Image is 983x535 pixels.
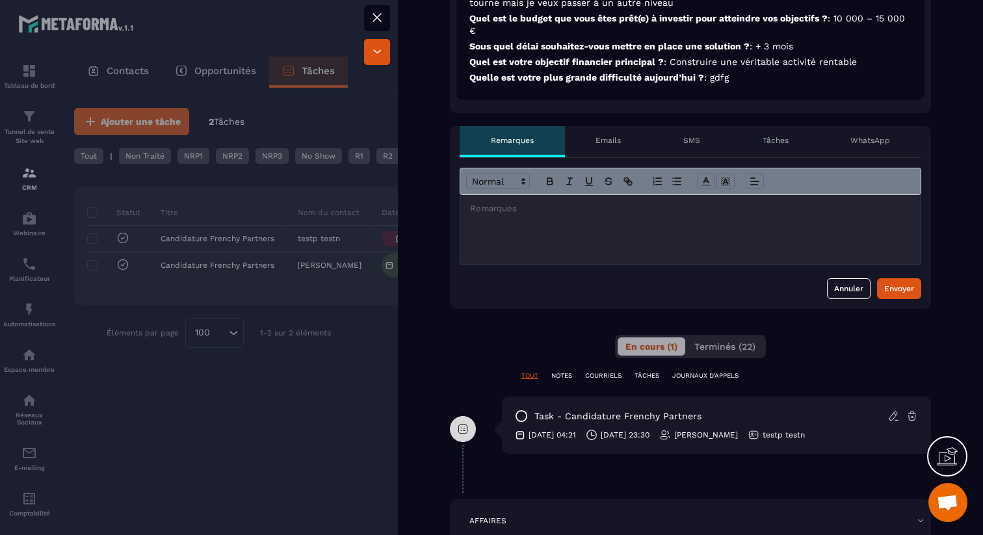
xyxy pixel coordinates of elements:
[469,40,911,53] p: Sous quel délai souhaitez-vous mettre en place une solution ?
[750,41,793,51] span: : + 3 mois
[694,341,755,352] span: Terminés (22)
[850,135,890,146] p: WhatsApp
[625,341,677,352] span: En cours (1)
[683,135,700,146] p: SMS
[469,12,911,37] p: Quel est le budget que vous êtes prêt(e) à investir pour atteindre vos objectifs ?
[469,72,911,84] p: Quelle est votre plus grande difficulté aujourd’hui ?
[529,430,576,440] p: [DATE] 04:21
[596,135,621,146] p: Emails
[521,371,538,380] p: TOUT
[687,337,763,356] button: Terminés (22)
[469,515,506,526] p: AFFAIRES
[672,371,739,380] p: JOURNAUX D'APPELS
[763,135,789,146] p: Tâches
[551,371,572,380] p: NOTES
[674,430,738,440] p: [PERSON_NAME]
[585,371,622,380] p: COURRIELS
[763,430,805,440] p: testp testn
[884,282,914,295] div: Envoyer
[635,371,659,380] p: TÂCHES
[618,337,685,356] button: En cours (1)
[601,430,649,440] p: [DATE] 23:30
[928,483,967,522] div: Ouvrir le chat
[877,278,921,299] button: Envoyer
[664,57,857,67] span: : Construire une véritable activité rentable
[491,135,534,146] p: Remarques
[469,56,911,68] p: Quel est votre objectif financier principal ?
[827,278,871,299] button: Annuler
[534,410,701,423] p: task - Candidature Frenchy Partners
[704,72,729,83] span: : gdfg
